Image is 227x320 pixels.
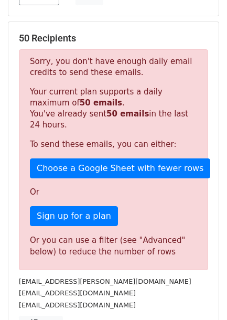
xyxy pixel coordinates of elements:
small: [EMAIL_ADDRESS][DOMAIN_NAME] [19,289,136,297]
small: [EMAIL_ADDRESS][DOMAIN_NAME] [19,301,136,309]
strong: 50 emails [106,109,149,119]
p: Or [30,187,197,198]
a: Sign up for a plan [30,206,118,226]
p: Sorry, you don't have enough daily email credits to send these emails. [30,56,197,78]
h5: 50 Recipients [19,33,208,44]
a: Choose a Google Sheet with fewer rows [30,158,210,178]
small: [EMAIL_ADDRESS][PERSON_NAME][DOMAIN_NAME] [19,278,191,285]
strong: 50 emails [80,98,122,108]
div: Or you can use a filter (see "Advanced" below) to reduce the number of rows [30,234,197,258]
p: To send these emails, you can either: [30,139,197,150]
p: Your current plan supports a daily maximum of . You've already sent in the last 24 hours. [30,87,197,131]
iframe: Chat Widget [175,270,227,320]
